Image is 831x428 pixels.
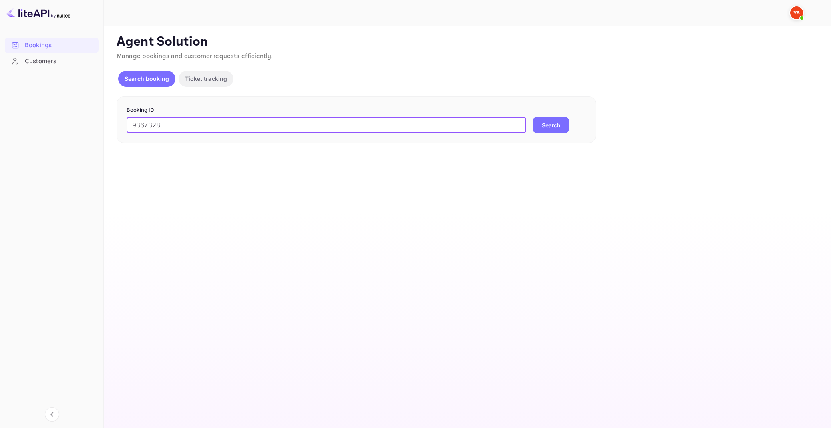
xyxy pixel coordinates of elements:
[45,407,59,422] button: Collapse navigation
[117,34,817,50] p: Agent Solution
[127,106,586,114] p: Booking ID
[5,38,99,53] div: Bookings
[127,117,526,133] input: Enter Booking ID (e.g., 63782194)
[25,57,95,66] div: Customers
[5,38,99,52] a: Bookings
[533,117,569,133] button: Search
[25,41,95,50] div: Bookings
[125,74,169,83] p: Search booking
[117,52,273,60] span: Manage bookings and customer requests efficiently.
[185,74,227,83] p: Ticket tracking
[790,6,803,19] img: Yandex Support
[6,6,70,19] img: LiteAPI logo
[5,54,99,69] div: Customers
[5,54,99,68] a: Customers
